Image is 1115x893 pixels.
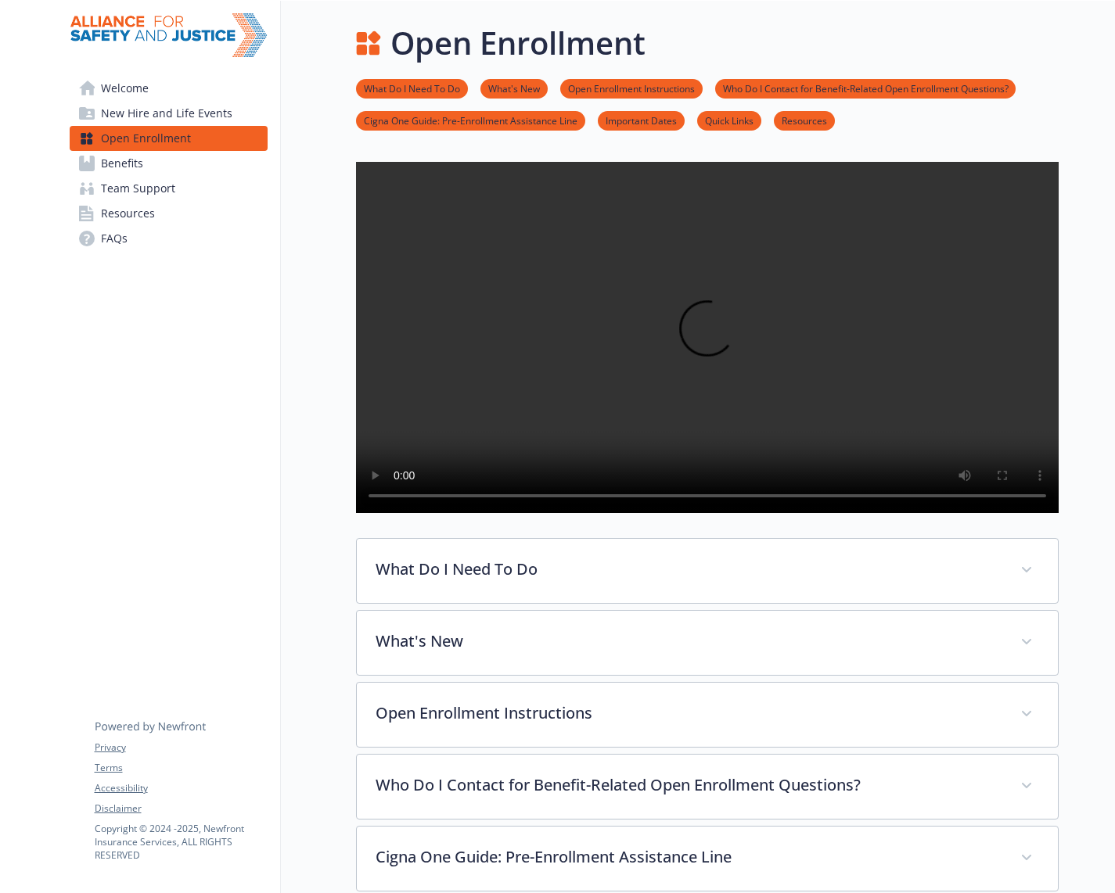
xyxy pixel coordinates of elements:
span: FAQs [101,226,128,251]
div: What Do I Need To Do [357,539,1058,603]
span: New Hire and Life Events [101,101,232,126]
a: Team Support [70,176,268,201]
p: What Do I Need To Do [376,558,1002,581]
p: Open Enrollment Instructions [376,701,1002,725]
a: Resources [70,201,268,226]
a: What's New [480,81,548,95]
span: Team Support [101,176,175,201]
a: Quick Links [697,113,761,127]
div: What's New [357,611,1058,675]
a: Important Dates [598,113,685,127]
a: Benefits [70,151,268,176]
div: Cigna One Guide: Pre-Enrollment Assistance Line [357,827,1058,891]
span: Open Enrollment [101,126,191,151]
a: Open Enrollment Instructions [560,81,703,95]
p: Copyright © 2024 - 2025 , Newfront Insurance Services, ALL RIGHTS RESERVED [95,822,267,862]
a: Privacy [95,741,267,755]
p: Who Do I Contact for Benefit-Related Open Enrollment Questions? [376,773,1002,797]
a: Accessibility [95,781,267,795]
a: FAQs [70,226,268,251]
div: Who Do I Contact for Benefit-Related Open Enrollment Questions? [357,755,1058,819]
span: Welcome [101,76,149,101]
span: Resources [101,201,155,226]
p: What's New [376,629,1002,653]
a: Who Do I Contact for Benefit-Related Open Enrollment Questions? [715,81,1016,95]
a: Terms [95,761,267,775]
a: Welcome [70,76,268,101]
a: Resources [774,113,835,127]
span: Benefits [101,151,143,176]
p: Cigna One Guide: Pre-Enrollment Assistance Line [376,845,1002,869]
a: Cigna One Guide: Pre-Enrollment Assistance Line [356,113,585,127]
div: Open Enrollment Instructions [357,683,1058,747]
a: Disclaimer [95,802,267,816]
a: New Hire and Life Events [70,101,268,126]
a: Open Enrollment [70,126,268,151]
a: What Do I Need To Do [356,81,468,95]
h1: Open Enrollment [390,20,646,66]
